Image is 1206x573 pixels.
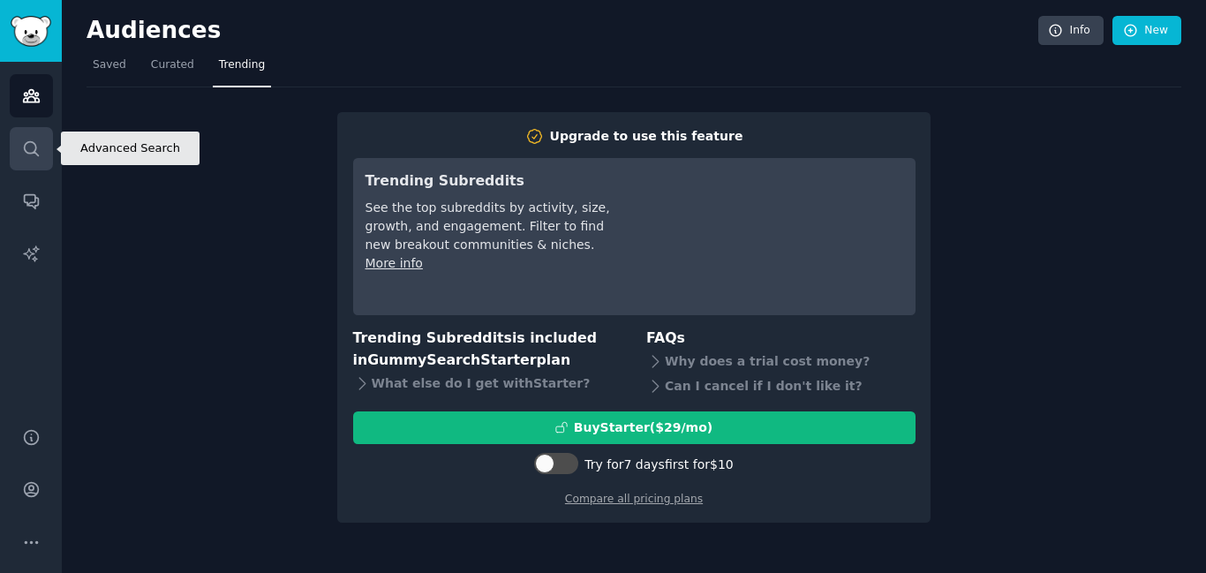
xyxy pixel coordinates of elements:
[366,199,614,254] div: See the top subreddits by activity, size, growth, and engagement. Filter to find new breakout com...
[565,493,703,505] a: Compare all pricing plans
[353,371,622,396] div: What else do I get with Starter ?
[367,351,536,368] span: GummySearch Starter
[584,456,733,474] div: Try for 7 days first for $10
[11,16,51,47] img: GummySearch logo
[646,350,916,374] div: Why does a trial cost money?
[87,51,132,87] a: Saved
[353,411,916,444] button: BuyStarter($29/mo)
[550,127,743,146] div: Upgrade to use this feature
[213,51,271,87] a: Trending
[646,328,916,350] h3: FAQs
[219,57,265,73] span: Trending
[638,170,903,303] iframe: YouTube video player
[366,170,614,192] h3: Trending Subreddits
[93,57,126,73] span: Saved
[366,256,423,270] a: More info
[87,17,1038,45] h2: Audiences
[1038,16,1104,46] a: Info
[646,374,916,399] div: Can I cancel if I don't like it?
[145,51,200,87] a: Curated
[1112,16,1181,46] a: New
[574,418,712,437] div: Buy Starter ($ 29 /mo )
[353,328,622,371] h3: Trending Subreddits is included in plan
[151,57,194,73] span: Curated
